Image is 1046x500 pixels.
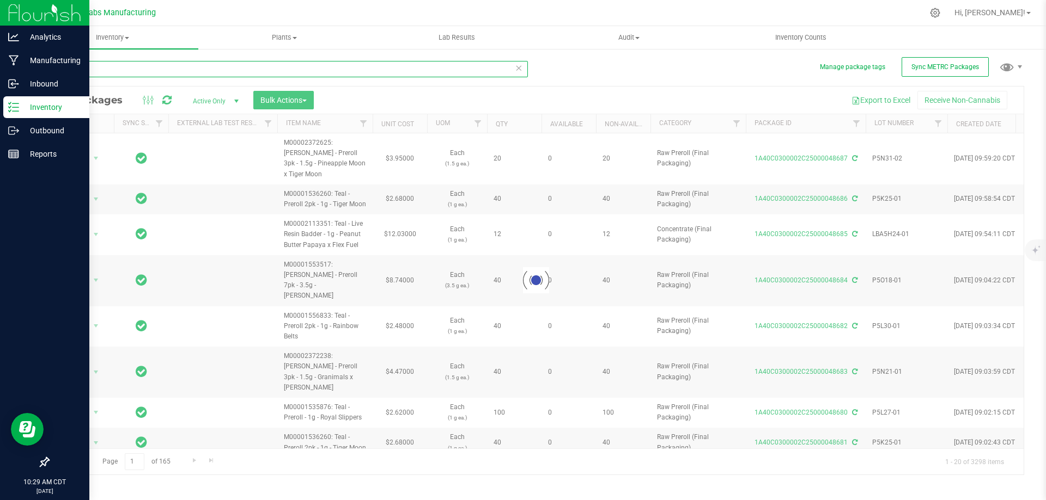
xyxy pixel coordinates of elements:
button: Sync METRC Packages [902,57,989,77]
inline-svg: Inventory [8,102,19,113]
p: Outbound [19,124,84,137]
p: Analytics [19,30,84,44]
p: Inventory [19,101,84,114]
a: Inventory [26,26,198,49]
p: Reports [19,147,84,161]
span: Plants [199,33,370,42]
iframe: Resource center [11,413,44,446]
span: Inventory Counts [761,33,841,42]
inline-svg: Manufacturing [8,55,19,66]
span: Sync METRC Packages [911,63,979,71]
span: Lab Results [424,33,490,42]
p: Inbound [19,77,84,90]
span: Audit [543,33,714,42]
inline-svg: Reports [8,149,19,159]
a: Plants [198,26,370,49]
a: Inventory Counts [715,26,887,49]
inline-svg: Analytics [8,32,19,42]
div: Manage settings [928,8,942,18]
span: Teal Labs Manufacturing [67,8,156,17]
span: Hi, [PERSON_NAME]! [954,8,1025,17]
a: Audit [543,26,715,49]
p: Manufacturing [19,54,84,67]
p: 10:29 AM CDT [5,477,84,487]
p: [DATE] [5,487,84,495]
span: Inventory [26,33,198,42]
button: Manage package tags [820,63,885,72]
input: Search Package ID, Item Name, SKU, Lot or Part Number... [48,61,528,77]
a: Lab Results [370,26,543,49]
span: Clear [515,61,522,75]
inline-svg: Inbound [8,78,19,89]
inline-svg: Outbound [8,125,19,136]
